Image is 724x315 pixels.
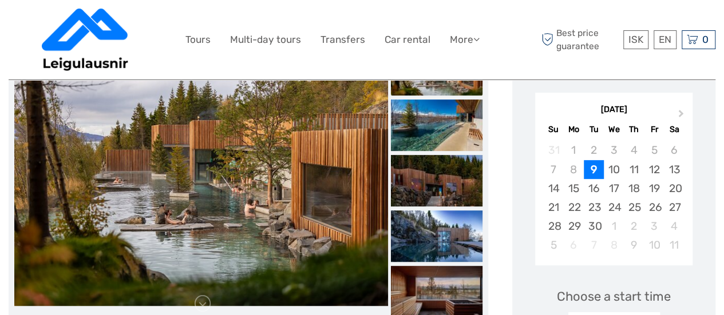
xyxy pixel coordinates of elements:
div: Mo [564,122,584,137]
div: Choose Thursday, September 25th, 2025 [624,198,644,217]
div: Choose Friday, September 19th, 2025 [644,179,664,198]
div: Choose Saturday, September 13th, 2025 [664,160,684,179]
div: Choose Friday, October 10th, 2025 [644,236,664,254]
p: We're away right now. Please check back later! [16,20,129,29]
div: Choose Sunday, September 28th, 2025 [543,217,563,236]
div: Choose Monday, September 15th, 2025 [564,179,584,198]
div: Choose Saturday, October 4th, 2025 [664,217,684,236]
div: Fr [644,122,664,137]
div: Choose Saturday, October 11th, 2025 [664,236,684,254]
div: Su [543,122,563,137]
a: Transfers [321,31,365,48]
div: Not available Wednesday, October 8th, 2025 [604,236,624,254]
div: Not available Saturday, September 6th, 2025 [664,141,684,160]
span: Best price guarantee [539,27,620,52]
span: Choose a start time [557,288,671,305]
div: Not available Tuesday, September 2nd, 2025 [584,141,604,160]
div: Not available Wednesday, September 3rd, 2025 [604,141,624,160]
div: Choose Wednesday, October 1st, 2025 [604,217,624,236]
div: [DATE] [535,104,693,116]
div: Choose Thursday, October 9th, 2025 [624,236,644,254]
div: Choose Thursday, September 11th, 2025 [624,160,644,179]
div: Choose Tuesday, September 9th, 2025 [584,160,604,179]
div: Not available Thursday, September 4th, 2025 [624,141,644,160]
div: Choose Saturday, September 27th, 2025 [664,198,684,217]
span: 0 [701,34,710,45]
div: EN [654,30,676,49]
a: Multi-day tours [230,31,301,48]
div: Not available Monday, September 1st, 2025 [564,141,584,160]
div: Choose Wednesday, September 17th, 2025 [604,179,624,198]
div: Not available Monday, September 8th, 2025 [564,160,584,179]
a: Tours [185,31,211,48]
div: Choose Saturday, September 20th, 2025 [664,179,684,198]
div: month 2025-09 [539,141,689,254]
div: Not available Sunday, September 7th, 2025 [543,160,563,179]
div: Choose Sunday, September 21st, 2025 [543,198,563,217]
div: Tu [584,122,604,137]
div: Choose Thursday, October 2nd, 2025 [624,217,644,236]
div: Choose Tuesday, September 23rd, 2025 [584,198,604,217]
img: 55f02b13ce8142be9c3c9232f4de24aa_slider_thumbnail.jpg [391,210,482,262]
img: a7b0864e8a70483480046af9ff755deb_main_slider.jpg [14,57,388,306]
img: 31fe205eb8f0433b90be8f8c0e7625bb_slider_thumbnail.jpg [391,99,482,151]
div: Choose Thursday, September 18th, 2025 [624,179,644,198]
a: Car rental [385,31,430,48]
div: Choose Sunday, September 14th, 2025 [543,179,563,198]
div: Not available Sunday, August 31st, 2025 [543,141,563,160]
div: Choose Sunday, October 5th, 2025 [543,236,563,254]
div: Not available Tuesday, October 7th, 2025 [584,236,604,254]
div: Choose Friday, October 3rd, 2025 [644,217,664,236]
div: Th [624,122,644,137]
button: Open LiveChat chat widget [132,18,145,31]
img: 964663ec4761409f966098e262dfe7f0_slider_thumbnail.jpg [391,155,482,206]
div: Not available Friday, September 5th, 2025 [644,141,664,160]
div: Choose Tuesday, September 16th, 2025 [584,179,604,198]
div: Sa [664,122,684,137]
div: Choose Wednesday, September 24th, 2025 [604,198,624,217]
div: Choose Friday, September 26th, 2025 [644,198,664,217]
div: Choose Tuesday, September 30th, 2025 [584,217,604,236]
button: Next Month [673,107,691,125]
span: ISK [628,34,643,45]
div: We [604,122,624,137]
img: 3237-1562bb6b-eaa9-480f-8daa-79aa4f7f02e6_logo_big.png [42,9,129,71]
div: Choose Wednesday, September 10th, 2025 [604,160,624,179]
div: Not available Monday, October 6th, 2025 [564,236,584,254]
div: Choose Monday, September 22nd, 2025 [564,198,584,217]
div: Choose Friday, September 12th, 2025 [644,160,664,179]
a: More [450,31,480,48]
div: Choose Monday, September 29th, 2025 [564,217,584,236]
